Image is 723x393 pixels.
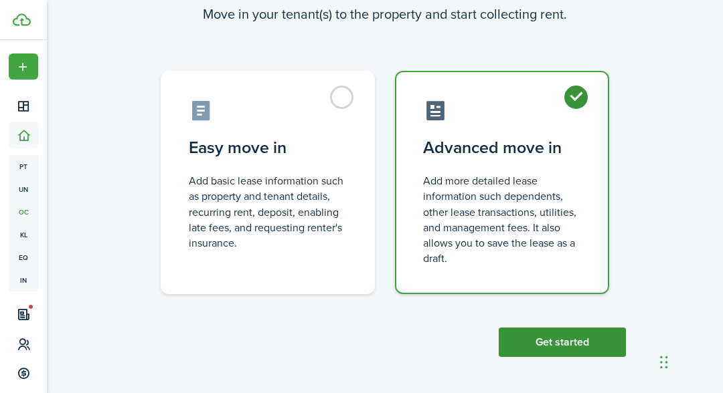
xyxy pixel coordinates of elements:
[13,13,31,26] img: TenantCloud
[499,327,626,357] button: Get started
[656,329,723,393] iframe: Chat Widget
[9,178,38,201] a: un
[144,4,626,24] wizard-step-header-description: Move in your tenant(s) to the property and start collecting rent.
[9,223,38,246] a: kl
[9,155,38,178] a: pt
[189,173,347,251] control-radio-card-description: Add basic lease information such as property and tenant details, recurring rent, deposit, enablin...
[9,201,38,223] a: oc
[423,136,581,160] control-radio-card-title: Advanced move in
[9,246,38,269] a: eq
[189,136,347,160] control-radio-card-title: Easy move in
[660,342,668,382] div: Drag
[9,269,38,291] a: in
[9,53,38,80] button: Open menu
[423,173,581,266] control-radio-card-description: Add more detailed lease information such dependents, other lease transactions, utilities, and man...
